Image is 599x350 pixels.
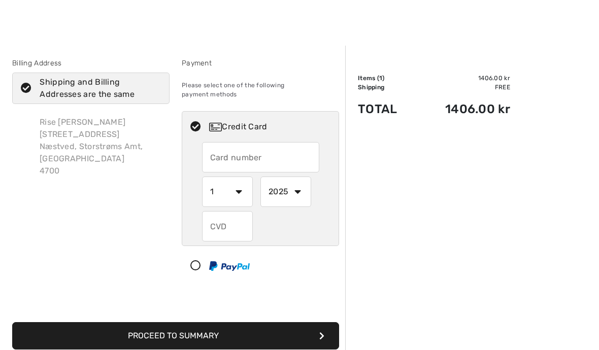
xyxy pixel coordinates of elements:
div: Shipping and Billing Addresses are the same [40,76,154,100]
button: Proceed to Summary [12,322,339,349]
td: Items ( ) [358,74,415,83]
div: Rise [PERSON_NAME] [STREET_ADDRESS] Næstved, Storstrøms Amt, [GEOGRAPHIC_DATA] 4700 [31,108,170,185]
input: CVD [202,211,253,241]
td: Free [415,83,510,92]
td: 1406.00 kr [415,74,510,83]
img: Credit Card [209,123,222,131]
div: Payment [182,58,339,68]
input: Card number [202,142,319,172]
div: Billing Address [12,58,170,68]
div: Credit Card [209,121,332,133]
td: Total [358,92,415,126]
img: PayPal [209,261,250,271]
span: 1 [379,75,382,82]
div: Please select one of the following payment methods [182,73,339,107]
td: Shipping [358,83,415,92]
td: 1406.00 kr [415,92,510,126]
